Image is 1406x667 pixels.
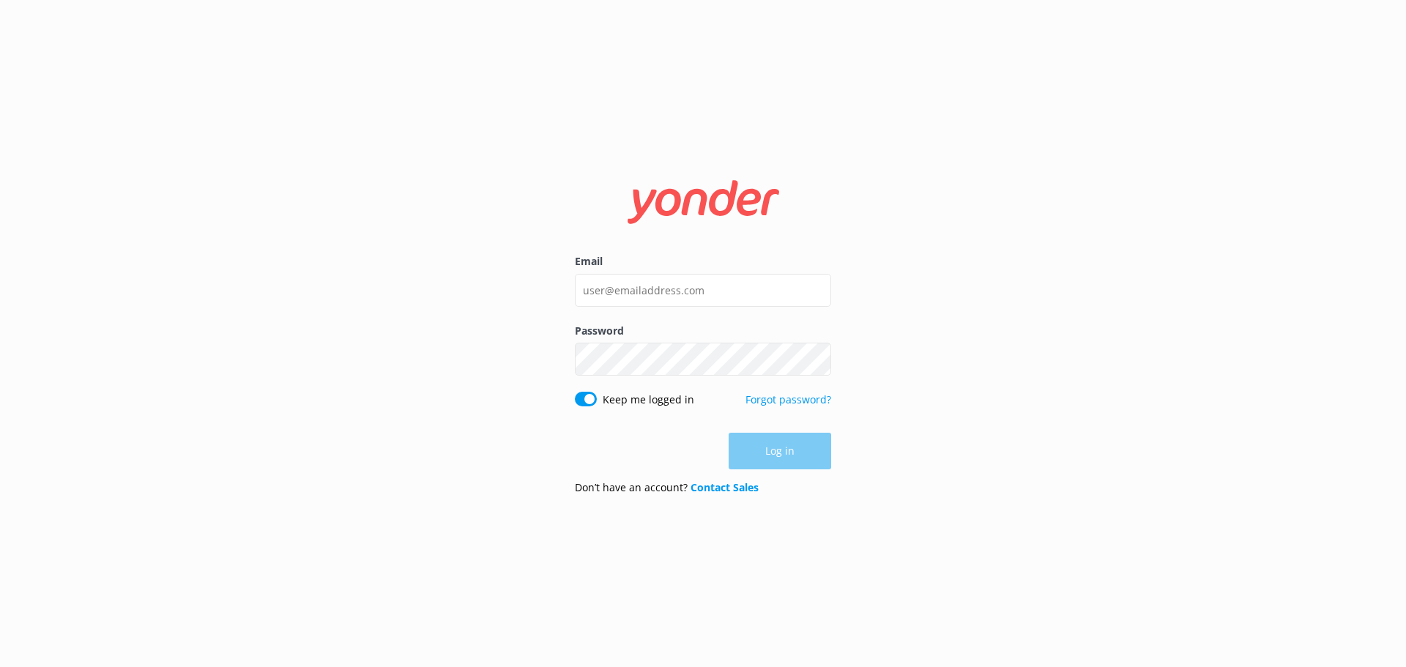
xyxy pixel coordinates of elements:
a: Forgot password? [745,392,831,406]
a: Contact Sales [691,480,759,494]
label: Email [575,253,831,269]
p: Don’t have an account? [575,480,759,496]
label: Password [575,323,831,339]
input: user@emailaddress.com [575,274,831,307]
label: Keep me logged in [603,392,694,408]
button: Show password [802,345,831,374]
